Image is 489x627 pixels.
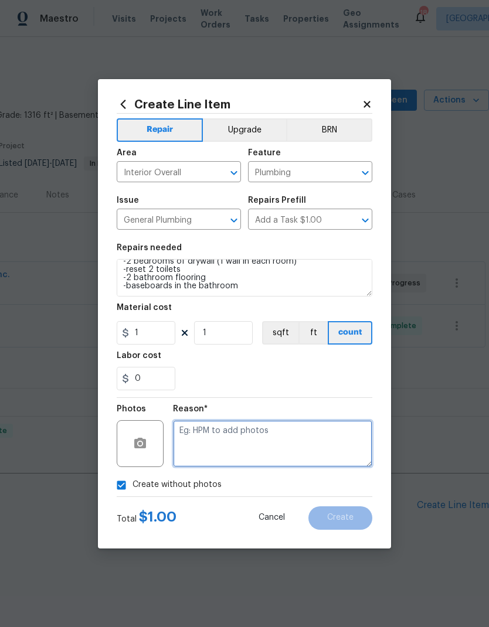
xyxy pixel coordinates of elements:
span: Cancel [259,513,285,522]
button: Cancel [240,506,304,530]
button: Create [308,506,372,530]
button: Repair [117,118,203,142]
button: Upgrade [203,118,287,142]
span: Create without photos [133,479,222,491]
h5: Issue [117,196,139,205]
button: sqft [262,321,298,345]
button: count [328,321,372,345]
h5: Feature [248,149,281,157]
div: Total [117,511,176,525]
textarea: Please provide quote to do the following: 79 Topsail buildback -2 vanities -replace foyer drywall... [117,259,372,297]
button: Open [226,212,242,229]
h5: Photos [117,405,146,413]
h5: Labor cost [117,352,161,360]
h5: Repairs Prefill [248,196,306,205]
button: Open [357,165,373,181]
h2: Create Line Item [117,98,362,111]
h5: Reason* [173,405,208,413]
button: ft [298,321,328,345]
span: Create [327,513,354,522]
button: Open [357,212,373,229]
h5: Area [117,149,137,157]
h5: Material cost [117,304,172,312]
button: BRN [286,118,372,142]
button: Open [226,165,242,181]
h5: Repairs needed [117,244,182,252]
span: $ 1.00 [139,510,176,524]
